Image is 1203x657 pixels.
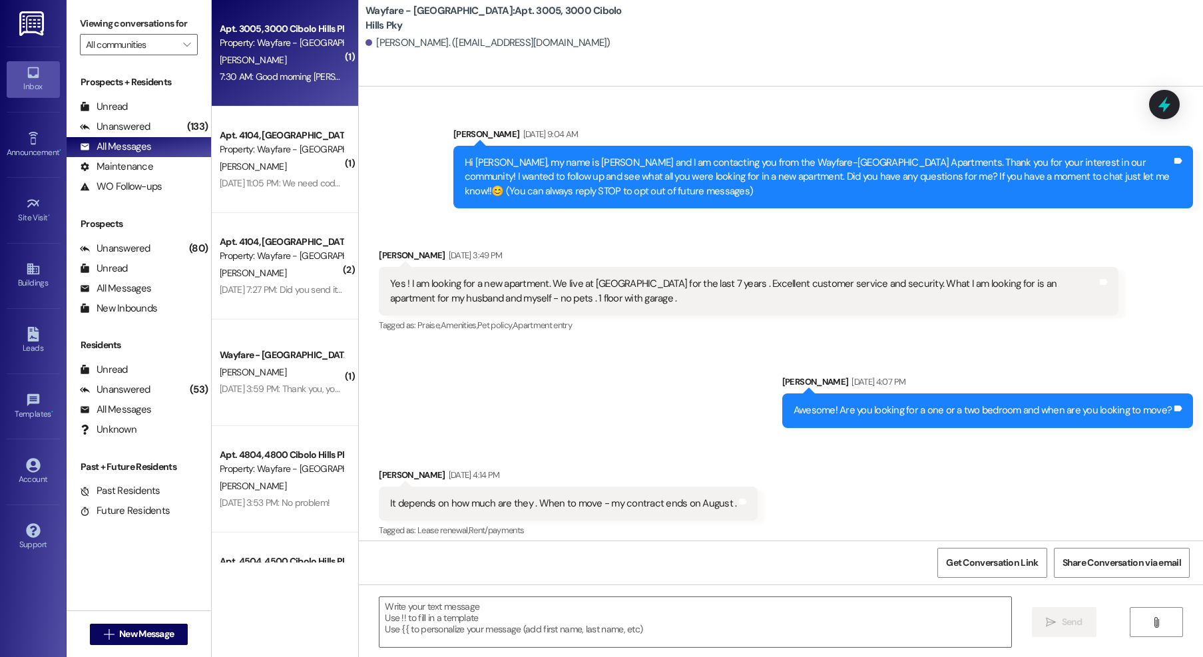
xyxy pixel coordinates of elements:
[445,468,500,482] div: [DATE] 4:14 PM
[220,36,343,50] div: Property: Wayfare - [GEOGRAPHIC_DATA]
[80,120,150,134] div: Unanswered
[379,468,758,487] div: [PERSON_NAME]
[1054,548,1190,578] button: Share Conversation via email
[80,160,153,174] div: Maintenance
[390,277,1097,306] div: Yes ! I am looking for a new apartment. We live at [GEOGRAPHIC_DATA] for the last 7 years . Excel...
[90,624,188,645] button: New Message
[7,389,60,425] a: Templates •
[7,61,60,97] a: Inbox
[7,258,60,294] a: Buildings
[1063,556,1181,570] span: Share Conversation via email
[80,100,128,114] div: Unread
[220,383,357,395] div: [DATE] 3:59 PM: Thank you, you too!
[67,460,211,474] div: Past + Future Residents
[7,454,60,490] a: Account
[7,323,60,359] a: Leads
[465,156,1172,198] div: Hi [PERSON_NAME], my name is [PERSON_NAME] and I am contacting you from the Wayfare-[GEOGRAPHIC_D...
[59,146,61,155] span: •
[80,423,136,437] div: Unknown
[80,242,150,256] div: Unanswered
[80,180,162,194] div: WO Follow-ups
[119,627,174,641] span: New Message
[67,217,211,231] div: Prospects
[186,238,211,259] div: (80)
[417,525,469,536] span: Lease renewal ,
[80,383,150,397] div: Unanswered
[80,262,128,276] div: Unread
[86,34,176,55] input: All communities
[1151,617,1161,628] i: 
[183,39,190,50] i: 
[365,36,610,50] div: [PERSON_NAME]. ([EMAIL_ADDRESS][DOMAIN_NAME])
[186,379,211,400] div: (53)
[104,629,114,640] i: 
[220,54,286,66] span: [PERSON_NAME]
[220,249,343,263] div: Property: Wayfare - [GEOGRAPHIC_DATA]
[80,302,157,316] div: New Inbounds
[379,248,1118,267] div: [PERSON_NAME]
[80,504,170,518] div: Future Residents
[220,480,286,492] span: [PERSON_NAME]
[379,521,758,540] div: Tagged as:
[453,127,1193,146] div: [PERSON_NAME]
[379,316,1118,335] div: Tagged as:
[67,338,211,352] div: Residents
[220,177,433,189] div: [DATE] 11:05 PM: We need code to get to our apartment
[80,363,128,377] div: Unread
[220,235,343,249] div: Apt. 4104, [GEOGRAPHIC_DATA]
[220,142,343,156] div: Property: Wayfare - [GEOGRAPHIC_DATA]
[220,554,343,568] div: Apt. 4504, 4500 Cibolo Hills Pky
[469,525,525,536] span: Rent/payments
[220,22,343,36] div: Apt. 3005, 3000 Cibolo Hills Pky
[7,192,60,228] a: Site Visit •
[80,140,151,154] div: All Messages
[445,248,503,262] div: [DATE] 3:49 PM
[794,403,1172,417] div: Awesome! Are you looking for a one or a two bedroom and when are you looking to move?
[220,366,286,378] span: [PERSON_NAME]
[417,320,440,331] span: Praise ,
[220,160,286,172] span: [PERSON_NAME]
[365,4,632,33] b: Wayfare - [GEOGRAPHIC_DATA]: Apt. 3005, 3000 Cibolo Hills Pky
[1046,617,1056,628] i: 
[477,320,513,331] span: Pet policy ,
[80,282,151,296] div: All Messages
[220,348,343,362] div: Wayfare - [GEOGRAPHIC_DATA]
[51,407,53,417] span: •
[7,519,60,555] a: Support
[220,284,375,296] div: [DATE] 7:27 PM: Did you send it by email?
[67,75,211,89] div: Prospects + Residents
[1062,615,1083,629] span: Send
[220,128,343,142] div: Apt. 4104, [GEOGRAPHIC_DATA]
[80,484,160,498] div: Past Residents
[520,127,579,141] div: [DATE] 9:04 AM
[220,448,343,462] div: Apt. 4804, 4800 Cibolo Hills Pky
[782,375,1193,393] div: [PERSON_NAME]
[48,211,50,220] span: •
[441,320,478,331] span: Amenities ,
[19,11,47,36] img: ResiDesk Logo
[80,403,151,417] div: All Messages
[848,375,905,389] div: [DATE] 4:07 PM
[513,320,572,331] span: Apartment entry
[946,556,1038,570] span: Get Conversation Link
[220,497,330,509] div: [DATE] 3:53 PM: No problem!
[220,267,286,279] span: [PERSON_NAME]
[937,548,1047,578] button: Get Conversation Link
[184,116,211,137] div: (133)
[80,13,198,34] label: Viewing conversations for
[390,497,736,511] div: It depends on how much are they . When to move - my contract ends on August .
[220,462,343,476] div: Property: Wayfare - [GEOGRAPHIC_DATA]
[1032,607,1096,637] button: Send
